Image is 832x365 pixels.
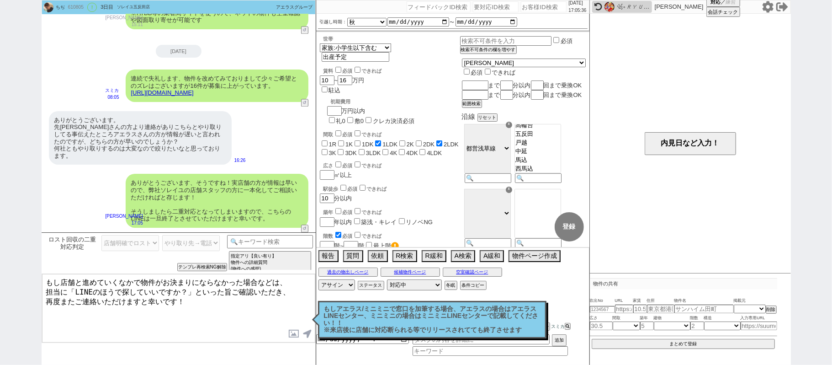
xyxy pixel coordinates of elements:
[324,306,541,334] p: もしアエラス/ミニミニで窓口を加筆する場合、アエラスの場合はアエラスLINEセンター、ミニミニの場合はミニミニLINEセンターで記載してください！！ ※来店後に店舗に対応断られる等でリリースされ...
[106,94,119,101] p: 08:05
[515,173,562,183] input: 🔍
[645,132,736,155] button: 内見日など入力！
[473,1,519,12] input: 要対応ID検索
[460,36,552,46] input: 検索不可条件を入力
[106,220,143,227] p: 17:05
[353,132,382,137] label: できれば
[655,3,704,11] p: [PERSON_NAME]
[465,173,511,183] input: 🔍
[381,268,440,277] button: 候補物件ページ
[690,322,704,330] input: 2
[323,231,460,240] div: 階数
[329,87,341,94] label: 駐込
[87,3,97,12] div: !
[318,268,378,277] button: 過去の物出しページ
[343,132,353,137] span: 必須
[320,207,460,227] div: 年以内
[131,89,194,96] a: [URL][DOMAIN_NAME]
[674,305,734,313] input: サンハイム田町
[708,9,738,16] span: 会話チェック
[355,208,360,214] input: できれば
[327,95,414,125] div: 万円以内
[443,268,502,277] button: 空室確認ページ
[477,113,498,122] button: リセット
[617,3,650,11] div: ꧁𐬹𝑅𝑌𝑈𝐼𝐶𝐻𝐼𐬹꧂
[343,163,353,168] span: 必須
[320,18,347,26] label: 引越し時期：
[106,21,143,28] p: 15:11
[462,90,586,100] div: まで 分以内
[506,122,512,128] div: ☓
[515,147,561,156] option: 中延
[177,263,227,271] button: テンプレ再検索NG解除
[234,157,246,164] p: 16:26
[706,7,740,17] button: 会話チェック
[318,250,339,262] button: 報告
[647,297,674,305] span: 住所
[301,26,308,34] button: ↺
[355,232,360,238] input: できれば
[590,322,613,330] input: 30.5
[117,4,150,11] div: ソレイユ五反田店
[343,250,363,262] button: 質問
[690,315,704,322] span: 階数
[331,98,414,105] div: 初期費用
[382,141,397,148] label: 1LDK
[320,62,382,95] div: ~ 万円
[423,141,435,148] label: 2DK
[450,20,455,25] label: 〜
[462,113,476,120] span: 沿線
[613,315,640,322] span: 間取
[43,2,53,12] img: 0haUMjvkciPnpgExUsPI9ABRBDPRBDYmdoSCd0TFUQYEIOJ3gkG3R5FAIUaU9aJH58G3YlT1YXNUxsAEkcfkXCTmcjYE1ZJ30...
[413,346,568,356] input: キーワード
[465,238,511,248] input: 🔍
[647,305,674,313] input: 東京都港区海岸３
[55,4,65,11] div: ちぢ
[329,141,337,148] label: 1R
[323,183,460,193] div: 駅徒歩
[49,111,232,165] div: ありがとうございます。 先[PERSON_NAME]さんの方より連絡がありこちらとやり取りしてる事伝えたところアエラスさんの方が情報が遅いと言われたのですが、どちらの方が早いのでしょうか？ 何社...
[462,100,482,108] button: 範囲検索
[544,91,582,98] span: 回まで乗換OK
[46,236,99,250] span: ロスト回収の二重対応判定
[355,67,360,73] input: できれば
[323,207,460,216] div: 築年
[766,306,777,314] button: 削除
[322,52,389,62] input: 子供の年齢・人数
[301,99,308,107] button: ↺
[444,141,459,148] label: 2LDK
[590,315,613,322] span: 広さ
[320,241,460,251] div: 階~ 階
[462,81,586,90] div: まで 分以内
[106,87,119,94] p: スミカ
[509,250,561,262] button: 物件ページ作成
[555,212,584,242] button: 登録
[301,225,308,232] button: ↺
[392,250,417,262] button: R検索
[451,250,475,262] button: A検索
[483,69,516,76] label: できれば
[361,219,397,225] label: 築浅・キレイ
[569,7,587,14] p: 17:05:36
[615,297,633,305] span: URL
[368,250,388,262] button: 依頼
[323,36,460,43] div: 世帯
[406,219,433,225] label: リノベNG
[358,186,387,192] label: できれば
[106,14,143,21] p: [PERSON_NAME]
[615,305,633,313] input: https://suumo.jp/chintai/jnc_000022489271
[704,315,741,322] span: 構造
[323,160,460,169] div: 広さ
[276,5,313,10] span: アエラスグループ
[552,334,567,346] button: 追加
[343,68,353,74] span: 必須
[345,150,356,156] label: 3DK
[229,251,312,274] button: 指定アリ【良い有り】 物件への詳細質問 (物件への感想)
[640,315,654,322] span: 築年
[348,186,358,192] span: 必須
[360,185,366,191] input: できれば
[353,163,382,168] label: できれば
[329,150,336,156] label: 3K
[323,65,382,75] div: 賃料
[336,118,345,124] label: 礼0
